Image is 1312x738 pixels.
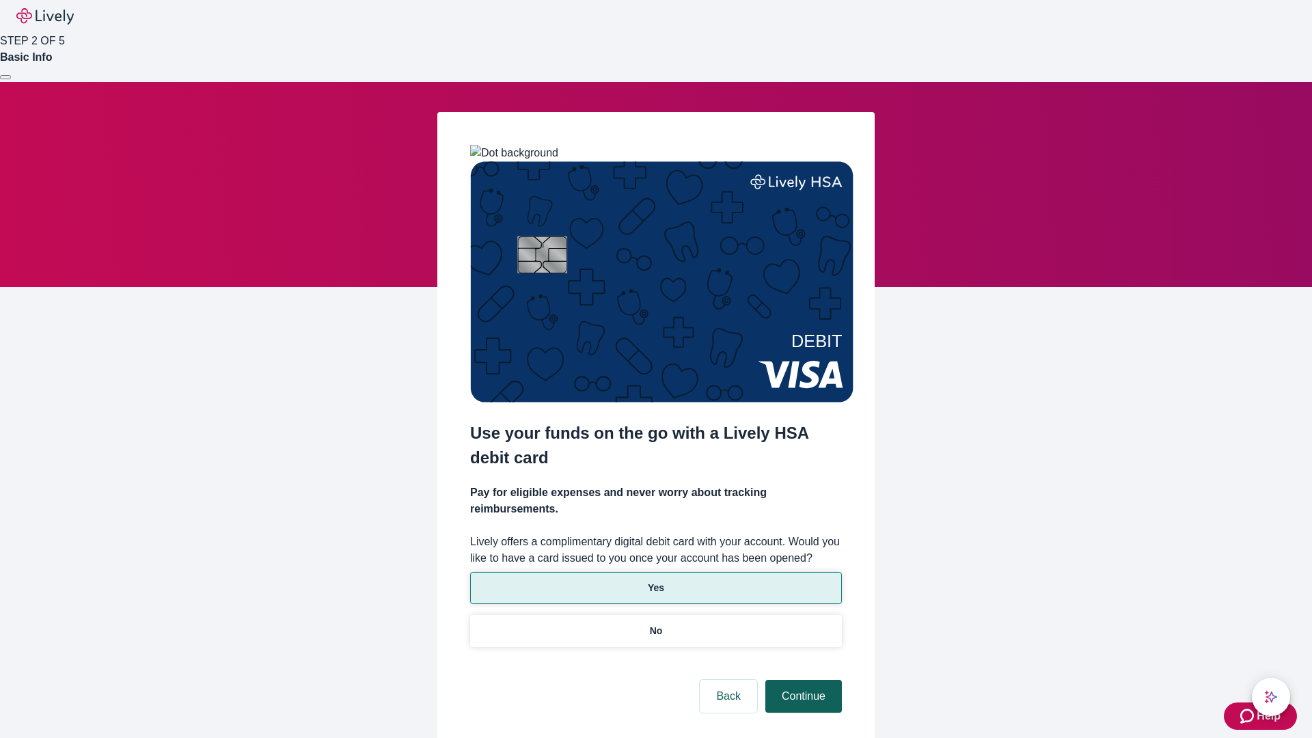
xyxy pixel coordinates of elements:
h2: Use your funds on the go with a Lively HSA debit card [470,421,842,470]
h4: Pay for eligible expenses and never worry about tracking reimbursements. [470,484,842,517]
button: Yes [470,572,842,604]
button: Zendesk support iconHelp [1224,702,1297,730]
svg: Lively AI Assistant [1264,690,1278,704]
p: Yes [648,581,664,595]
p: No [650,624,663,638]
svg: Zendesk support icon [1240,708,1257,724]
img: Lively [16,8,74,25]
button: Back [700,680,757,713]
button: Continue [765,680,842,713]
img: Debit card [470,161,853,402]
label: Lively offers a complimentary digital debit card with your account. Would you like to have a card... [470,534,842,566]
button: chat [1252,678,1290,716]
span: Help [1257,708,1281,724]
button: No [470,615,842,647]
img: Dot background [470,145,558,161]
